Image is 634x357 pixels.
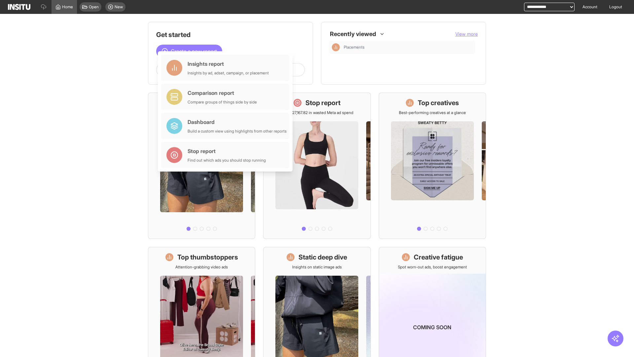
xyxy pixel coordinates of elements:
div: Compare groups of things side by side [188,99,257,105]
a: What's live nowSee all active ads instantly [148,93,255,239]
div: Build a custom view using highlights from other reports [188,129,287,134]
h1: Top creatives [418,98,459,107]
div: Comparison report [188,89,257,97]
button: View more [455,31,478,37]
div: Insights report [188,60,269,68]
img: Logo [8,4,30,10]
div: Stop report [188,147,266,155]
span: Create a new report [171,47,217,55]
h1: Get started [156,30,305,39]
span: Open [89,4,99,10]
p: Save £27,167.82 in wasted Meta ad spend [280,110,353,115]
p: Best-performing creatives at a glance [399,110,466,115]
div: Insights by ad, adset, campaign, or placement [188,70,269,76]
div: Find out which ads you should stop running [188,158,266,163]
div: Insights [332,43,340,51]
h1: Stop report [305,98,340,107]
p: Insights on static image ads [292,264,342,270]
a: Top creativesBest-performing creatives at a glance [379,93,486,239]
span: New [115,4,123,10]
p: Attention-grabbing video ads [175,264,228,270]
span: Placements [344,45,473,50]
h1: Top thumbstoppers [177,253,238,262]
span: Home [62,4,73,10]
div: Dashboard [188,118,287,126]
a: Stop reportSave £27,167.82 in wasted Meta ad spend [263,93,370,239]
button: Create a new report [156,45,222,58]
span: Placements [344,45,365,50]
h1: Static deep dive [299,253,347,262]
